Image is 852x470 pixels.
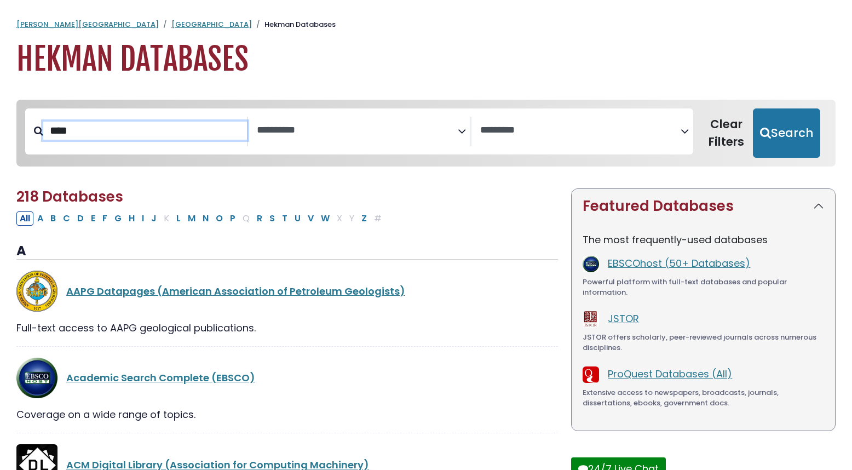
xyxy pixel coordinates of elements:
span: 218 Databases [16,187,123,207]
div: Full-text access to AAPG geological publications. [16,320,558,335]
h1: Hekman Databases [16,41,836,78]
button: Filter Results R [254,211,266,226]
h3: A [16,243,558,260]
button: Filter Results B [47,211,59,226]
button: Filter Results Z [358,211,370,226]
a: EBSCOhost (50+ Databases) [608,256,750,270]
textarea: Search [257,125,457,136]
a: Academic Search Complete (EBSCO) [66,371,255,385]
textarea: Search [480,125,681,136]
button: Filter Results A [34,211,47,226]
button: Featured Databases [572,189,835,223]
button: Filter Results O [212,211,226,226]
button: Filter Results S [266,211,278,226]
button: Submit for Search Results [753,108,820,158]
button: Filter Results G [111,211,125,226]
div: Powerful platform with full-text databases and popular information. [583,277,824,298]
button: Filter Results C [60,211,73,226]
a: JSTOR [608,312,639,325]
div: Alpha-list to filter by first letter of database name [16,211,386,225]
button: Filter Results J [148,211,160,226]
button: Filter Results W [318,211,333,226]
div: Extensive access to newspapers, broadcasts, journals, dissertations, ebooks, government docs. [583,387,824,409]
button: Filter Results E [88,211,99,226]
nav: Search filters [16,100,836,167]
button: Filter Results P [227,211,239,226]
a: ProQuest Databases (All) [608,367,732,381]
div: Coverage on a wide range of topics. [16,407,558,422]
button: Filter Results N [199,211,212,226]
button: Filter Results T [279,211,291,226]
button: All [16,211,33,226]
div: JSTOR offers scholarly, peer-reviewed journals across numerous disciplines. [583,332,824,353]
a: [PERSON_NAME][GEOGRAPHIC_DATA] [16,19,159,30]
button: Filter Results L [173,211,184,226]
button: Filter Results D [74,211,87,226]
p: The most frequently-used databases [583,232,824,247]
button: Filter Results F [99,211,111,226]
a: AAPG Datapages (American Association of Petroleum Geologists) [66,284,405,298]
button: Filter Results M [185,211,199,226]
button: Filter Results V [304,211,317,226]
button: Filter Results U [291,211,304,226]
input: Search database by title or keyword [43,122,247,140]
nav: breadcrumb [16,19,836,30]
li: Hekman Databases [252,19,336,30]
button: Filter Results I [139,211,147,226]
button: Filter Results H [125,211,138,226]
button: Clear Filters [700,108,753,158]
a: [GEOGRAPHIC_DATA] [171,19,252,30]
